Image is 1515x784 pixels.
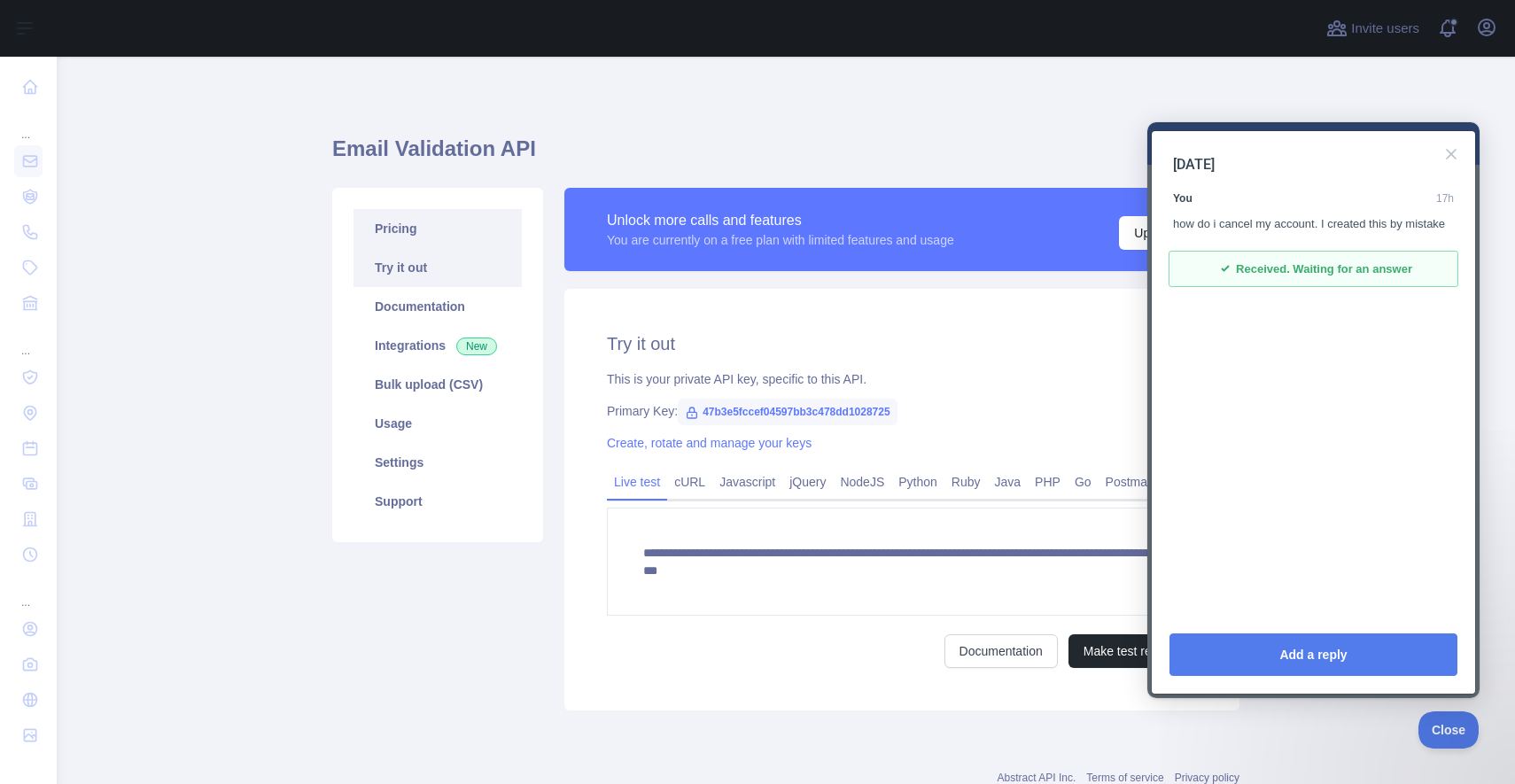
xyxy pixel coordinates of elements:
[14,322,43,358] div: ...
[998,772,1076,784] a: Abstract API Inc.
[353,482,522,521] a: Support
[353,287,522,326] a: Documentation
[1323,14,1423,43] button: Invite users
[712,468,782,496] a: Javascript
[782,468,833,496] a: jQuery
[353,209,522,248] a: Pricing
[1175,772,1239,784] a: Privacy policy
[14,106,43,142] div: ...
[1068,634,1197,668] button: Make test request
[607,436,812,450] a: Create, rotate and manage your keys
[1351,19,1419,39] span: Invite users
[607,370,1197,388] div: This is your private API key, specific to this API.
[353,326,522,365] a: Integrations New
[456,338,497,355] span: New
[1099,468,1161,496] a: Postman
[607,210,954,231] div: Unlock more calls and features
[891,468,944,496] a: Python
[353,365,522,404] a: Bulk upload (CSV)
[1418,711,1480,749] iframe: Help Scout Beacon - Close
[1068,468,1099,496] a: Go
[1086,772,1163,784] a: Terms of service
[1028,468,1068,496] a: PHP
[607,231,954,249] div: You are currently on a free plan with limited features and usage
[944,634,1058,668] a: Documentation
[988,468,1029,496] a: Java
[332,135,1239,177] h1: Email Validation API
[353,248,522,287] a: Try it out
[944,468,988,496] a: Ruby
[353,404,522,443] a: Usage
[1119,216,1197,250] button: Upgrade
[607,331,1197,356] h2: Try it out
[14,574,43,609] div: ...
[607,402,1197,420] div: Primary Key:
[667,468,712,496] a: cURL
[1147,122,1480,698] iframe: Help Scout Beacon - Live Chat, Contact Form, and Knowledge Base
[353,443,522,482] a: Settings
[833,468,891,496] a: NodeJS
[607,468,667,496] a: Live test
[678,399,897,425] span: 47b3e5fccef04597bb3c478dd1028725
